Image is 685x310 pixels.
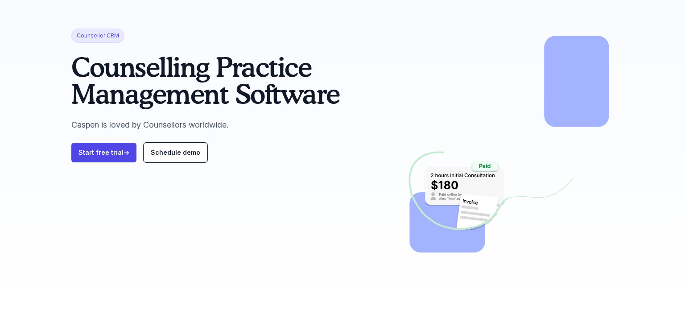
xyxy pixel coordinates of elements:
[124,149,129,156] span: →
[71,118,391,132] p: Caspen is loved by Counsellors worldwide.
[71,54,391,107] h1: Counselling Practice Management Software
[71,143,136,162] a: Start free trial
[151,149,200,156] span: Schedule demo
[71,29,124,43] span: Counsellor CRM
[144,143,207,162] a: Schedule demo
